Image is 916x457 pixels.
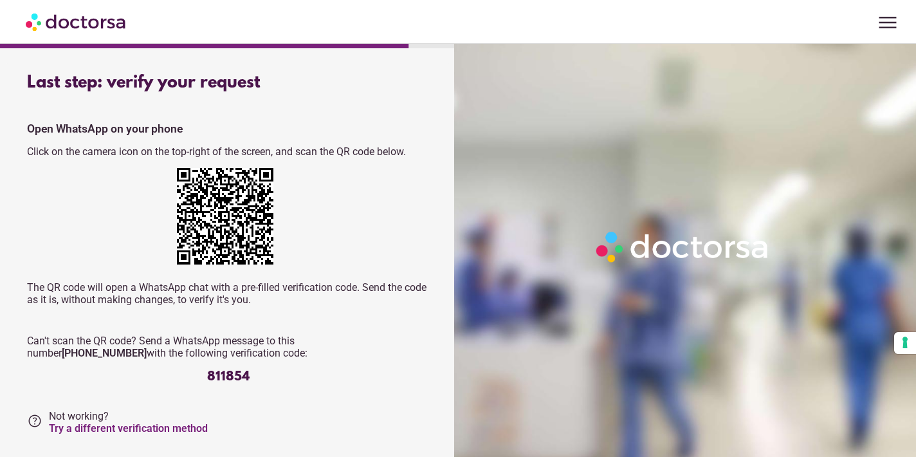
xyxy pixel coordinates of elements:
button: Your consent preferences for tracking technologies [894,332,916,354]
span: Not working? [49,410,208,434]
img: UKVKiG7swb0AAAAASUVORK5CYII= [177,168,273,265]
p: The QR code will open a WhatsApp chat with a pre-filled verification code. Send the code as it is... [27,281,430,306]
a: Try a different verification method [49,422,208,434]
strong: Open WhatsApp on your phone [27,122,183,135]
div: Last step: verify your request [27,73,430,93]
img: Logo-Doctorsa-trans-White-partial-flat.png [591,227,774,267]
div: https://wa.me/+12673231263?text=My+request+verification+code+is+811854 [177,168,280,271]
img: Doctorsa.com [26,7,127,36]
strong: [PHONE_NUMBER] [62,347,147,359]
p: Click on the camera icon on the top-right of the screen, and scan the QR code below. [27,145,430,158]
p: Can't scan the QR code? Send a WhatsApp message to this number with the following verification code: [27,335,430,359]
i: help [27,413,42,429]
div: 811854 [27,369,430,384]
span: menu [875,10,900,35]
